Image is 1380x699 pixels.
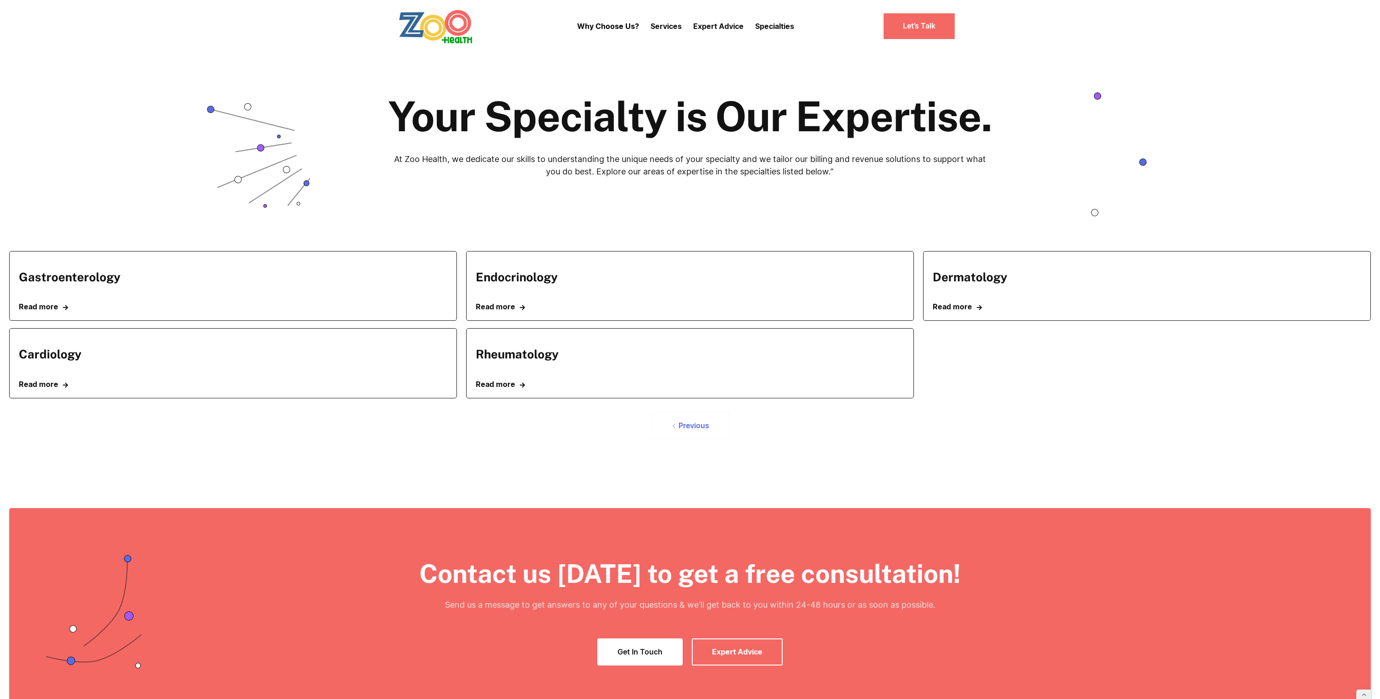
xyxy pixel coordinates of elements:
h5: Dermatology [933,270,1007,284]
span:  [520,382,525,388]
a: Specialties [755,22,794,31]
span:  [63,382,68,388]
a: Dermatology [933,265,1007,289]
a: Cardiology [19,342,82,366]
a: Previous Page [651,412,729,439]
span:  [63,305,68,311]
h5: Cardiology [19,347,82,361]
a: Expert Advice [692,638,783,665]
a: Why Choose Us? [577,13,639,39]
a: Get In Touch [597,638,683,665]
a: Read more [476,302,904,311]
h5: Endocrinology [476,270,558,284]
p: Services [651,21,682,32]
span:  [520,305,525,311]
a: Read more [476,380,904,389]
a: home [399,9,497,44]
h5: Rheumatology [476,347,559,361]
a: Gastroenterology [19,265,121,289]
div: List [9,398,1371,439]
a: Read more [19,380,447,389]
a: Endocrinology [476,265,558,289]
a: Read more [933,302,1361,311]
h2: Contact us [DATE] to get a free consultation! [419,559,961,589]
p: At Zoo Health, we dedicate our skills to understanding the unique needs of your specialty and we ... [388,153,992,178]
a: Let’s Talk [883,12,956,39]
div: Specialties [755,7,794,45]
div: Services [651,7,682,45]
p: Expert Advice [693,21,744,32]
div: Expert Advice [693,7,744,45]
a: Expert Advice [693,16,744,36]
span:  [977,305,982,311]
a: Rheumatology [476,342,559,366]
p: Send us a message to get answers to any of your questions & we'll get back to you within 24-48 ho... [445,598,935,611]
h5: Gastroenterology [19,270,121,284]
a: Read more [19,302,447,311]
div: Previous [679,421,709,430]
h1: Your Specialty is Our Expertise. [388,94,992,139]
